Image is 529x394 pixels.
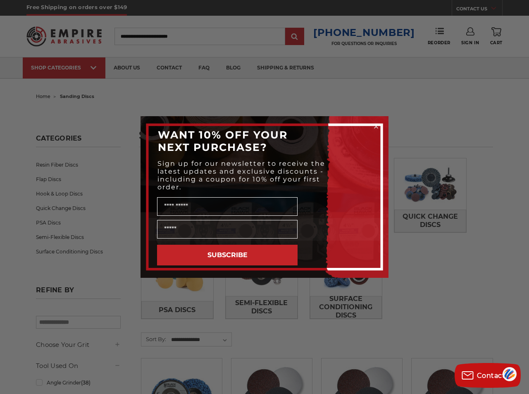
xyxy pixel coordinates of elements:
[503,366,517,382] img: svg+xml;base64,PHN2ZyB3aWR0aD0iNDQiIGhlaWdodD0iNDQiIHZpZXdCb3g9IjAgMCA0NCA0NCIgZmlsbD0ibm9uZSIgeG...
[477,372,515,380] span: Contact us
[455,363,521,388] button: Contact us
[157,245,298,265] button: SUBSCRIBE
[157,160,325,191] span: Sign up for our newsletter to receive the latest updates and exclusive discounts - including a co...
[372,122,380,131] button: Close dialog
[158,129,288,153] span: WANT 10% OFF YOUR NEXT PURCHASE?
[157,220,298,239] input: Email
